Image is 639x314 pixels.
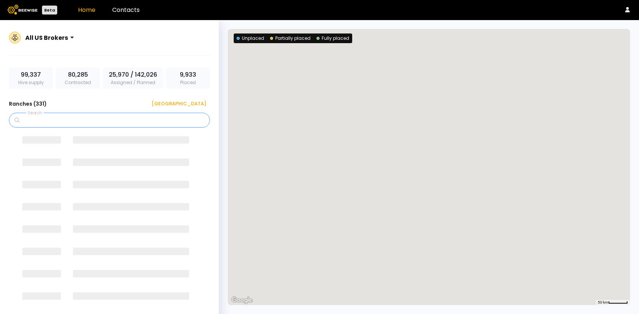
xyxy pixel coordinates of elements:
[9,99,47,109] h3: Ranches ( 331 )
[143,98,210,110] button: [GEOGRAPHIC_DATA]
[112,6,140,14] a: Contacts
[596,300,630,305] button: Map Scale: 50 km per 49 pixels
[103,67,163,89] div: Assigned / Planned
[317,35,349,42] div: Fully placed
[598,300,608,304] span: 50 km
[21,70,41,79] span: 99,337
[9,67,53,89] div: Hive supply
[230,295,254,305] img: Google
[166,67,210,89] div: Placed
[237,35,264,42] div: Unplaced
[56,67,100,89] div: Contracted
[109,70,157,79] span: 25,970 / 142,026
[7,5,38,15] img: Beewise logo
[68,70,88,79] span: 80,285
[270,35,311,42] div: Partially placed
[230,295,254,305] a: Open this area in Google Maps (opens a new window)
[25,33,68,42] div: All US Brokers
[180,70,196,79] span: 9,933
[146,100,206,108] div: [GEOGRAPHIC_DATA]
[42,6,57,15] div: Beta
[78,6,95,14] a: Home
